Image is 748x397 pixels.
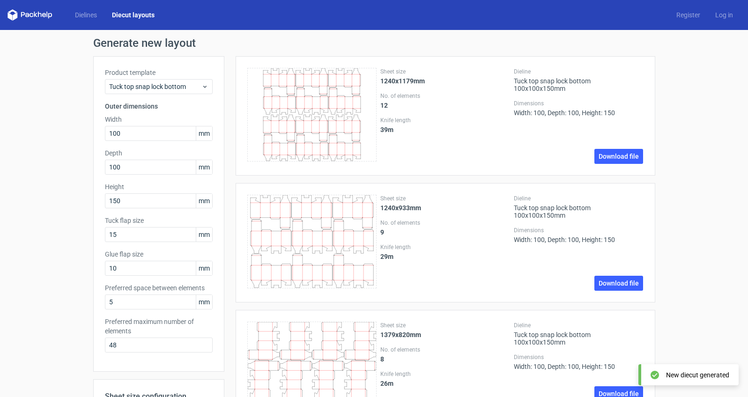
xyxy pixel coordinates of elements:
label: Depth [105,148,213,158]
strong: 39 m [380,126,393,133]
strong: 26 m [380,380,393,387]
label: Preferred space between elements [105,283,213,293]
label: Glue flap size [105,250,213,259]
label: Knife length [380,117,510,124]
strong: 1240x933mm [380,204,421,212]
span: mm [196,261,212,275]
label: Dieline [514,322,644,329]
label: Dimensions [514,353,644,361]
label: Preferred maximum number of elements [105,317,213,336]
div: Tuck top snap lock bottom 100x100x150mm [514,322,644,346]
span: mm [196,160,212,174]
div: Tuck top snap lock bottom 100x100x150mm [514,195,644,219]
a: Register [669,10,708,20]
a: Download file [594,149,643,164]
div: Width: 100, Depth: 100, Height: 150 [514,100,644,117]
span: mm [196,126,212,140]
strong: 1379x820mm [380,331,421,338]
h1: Generate new layout [93,37,655,49]
span: mm [196,295,212,309]
div: Width: 100, Depth: 100, Height: 150 [514,353,644,370]
div: Width: 100, Depth: 100, Height: 150 [514,227,644,243]
a: Diecut layouts [104,10,162,20]
strong: 8 [380,355,384,363]
label: No. of elements [380,346,510,353]
strong: 9 [380,228,384,236]
a: Dielines [67,10,104,20]
label: Height [105,182,213,191]
label: No. of elements [380,92,510,100]
label: Product template [105,68,213,77]
span: mm [196,194,212,208]
label: Sheet size [380,195,510,202]
strong: 12 [380,102,388,109]
label: No. of elements [380,219,510,227]
label: Dimensions [514,227,644,234]
label: Sheet size [380,68,510,75]
div: Tuck top snap lock bottom 100x100x150mm [514,68,644,92]
a: Log in [708,10,741,20]
label: Width [105,115,213,124]
a: Download file [594,276,643,291]
label: Tuck flap size [105,216,213,225]
label: Knife length [380,370,510,378]
h3: Outer dimensions [105,102,213,111]
label: Dieline [514,195,644,202]
span: Tuck top snap lock bottom [109,82,201,91]
label: Dimensions [514,100,644,107]
div: New diecut generated [666,370,729,380]
strong: 1240x1179mm [380,77,425,85]
label: Sheet size [380,322,510,329]
label: Dieline [514,68,644,75]
strong: 29 m [380,253,393,260]
span: mm [196,228,212,242]
label: Knife length [380,243,510,251]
